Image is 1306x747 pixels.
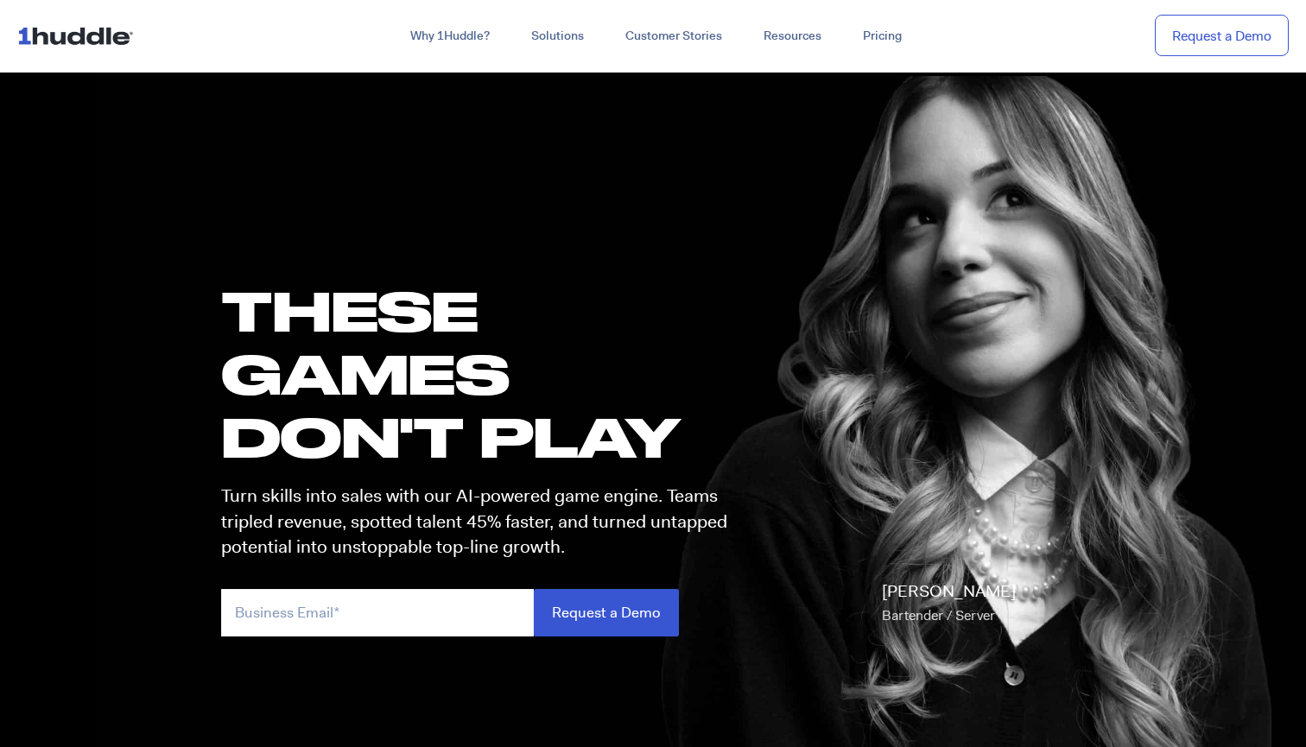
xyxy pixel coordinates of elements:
input: Request a Demo [534,589,679,636]
span: Bartender / Server [882,606,995,624]
a: Why 1Huddle? [390,21,510,52]
h1: these GAMES DON'T PLAY [221,279,743,469]
a: Solutions [510,21,605,52]
a: Pricing [842,21,922,52]
input: Business Email* [221,589,534,636]
a: Resources [743,21,842,52]
a: Request a Demo [1155,15,1289,57]
img: ... [17,19,141,52]
p: [PERSON_NAME] [882,579,1016,628]
p: Turn skills into sales with our AI-powered game engine. Teams tripled revenue, spotted talent 45%... [221,484,743,560]
a: Customer Stories [605,21,743,52]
